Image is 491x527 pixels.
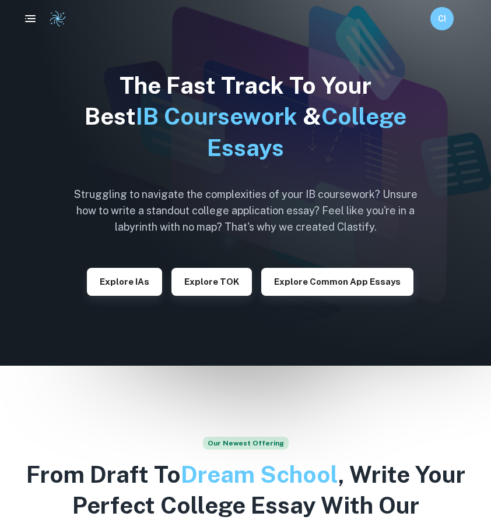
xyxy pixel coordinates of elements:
[171,268,252,296] button: Explore TOK
[207,102,406,161] span: College Essays
[181,461,338,488] span: Dream School
[430,7,454,30] button: CI
[261,268,413,296] button: Explore Common App essays
[49,10,66,27] img: Clastify logo
[203,437,289,450] span: Our Newest Offering
[65,70,426,163] h1: The Fast Track To Your Best &
[261,275,413,287] a: Explore Common App essays
[171,275,252,287] a: Explore TOK
[42,10,66,27] a: Clastify logo
[65,186,426,235] h6: Struggling to navigate the complexities of your IB coursework? Unsure how to write a standout col...
[436,12,449,25] h6: CI
[87,275,162,287] a: Explore IAs
[87,268,162,296] button: Explore IAs
[136,102,297,130] span: IB Coursework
